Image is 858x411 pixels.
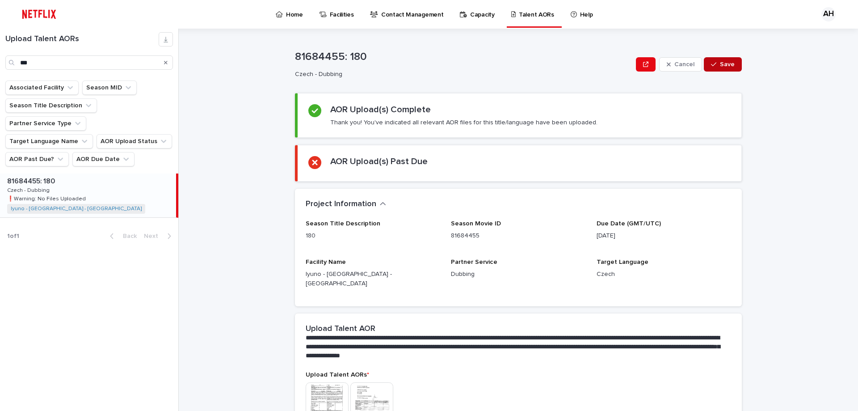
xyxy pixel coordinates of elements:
[306,199,386,209] button: Project Information
[144,233,164,239] span: Next
[118,233,137,239] span: Back
[7,194,88,202] p: ❗️Warning: No Files Uploaded
[7,175,57,186] p: 81684455: 180
[5,81,79,95] button: Associated Facility
[306,231,440,241] p: 180
[306,372,369,378] span: Upload Talent AORs
[704,57,742,72] button: Save
[306,199,376,209] h2: Project Information
[18,5,60,23] img: ifQbXi3ZQGMSEF7WDB7W
[720,61,735,68] span: Save
[306,270,440,288] p: Iyuno - [GEOGRAPHIC_DATA] - [GEOGRAPHIC_DATA]
[597,270,731,279] p: Czech
[306,220,380,227] span: Season Title Description
[140,232,178,240] button: Next
[451,220,501,227] span: Season Movie ID
[306,324,375,334] h2: Upload Talent AOR
[451,259,497,265] span: Partner Service
[330,104,431,115] h2: AOR Upload(s) Complete
[72,152,135,166] button: AOR Due Date
[597,259,648,265] span: Target Language
[330,119,597,127] p: Thank you! You've indicated all relevant AOR files for this title/language have been uploaded.
[5,34,159,44] h1: Upload Talent AORs
[659,57,702,72] button: Cancel
[5,116,86,131] button: Partner Service Type
[5,134,93,148] button: Target Language Name
[5,152,69,166] button: AOR Past Due?
[451,231,585,241] p: 81684455
[97,134,172,148] button: AOR Upload Status
[330,156,428,167] h2: AOR Upload(s) Past Due
[451,270,585,279] p: Dubbing
[5,55,173,70] input: Search
[82,81,137,95] button: Season MID
[295,71,629,78] p: Czech - Dubbing
[295,51,632,64] p: 81684455: 180
[597,220,661,227] span: Due Date (GMT/UTC)
[11,206,142,212] a: Iyuno - [GEOGRAPHIC_DATA] - [GEOGRAPHIC_DATA]
[821,7,836,21] div: AH
[306,259,346,265] span: Facility Name
[674,61,694,68] span: Cancel
[5,98,97,113] button: Season Title Description
[597,231,731,241] p: [DATE]
[103,232,140,240] button: Back
[7,186,51,194] p: Czech - Dubbing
